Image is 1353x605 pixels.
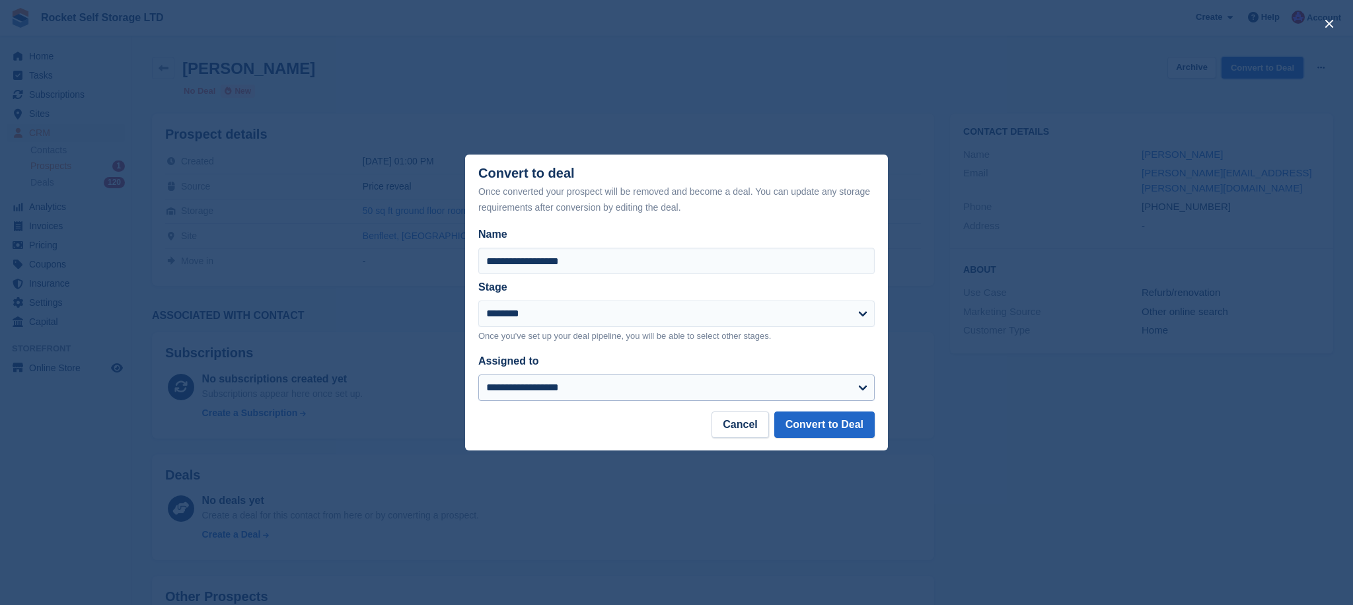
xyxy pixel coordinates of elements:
button: close [1319,13,1340,34]
button: Convert to Deal [774,411,875,438]
p: Once you've set up your deal pipeline, you will be able to select other stages. [478,330,875,343]
label: Name [478,227,875,242]
label: Assigned to [478,355,539,367]
div: Once converted your prospect will be removed and become a deal. You can update any storage requir... [478,184,875,215]
label: Stage [478,281,507,293]
div: Convert to deal [478,166,875,215]
button: Cancel [712,411,768,438]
